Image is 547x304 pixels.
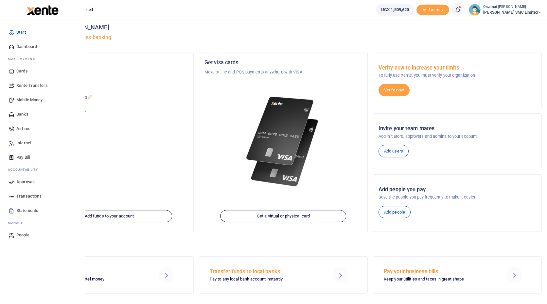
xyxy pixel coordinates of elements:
span: [PERSON_NAME] SMC Limited [483,9,542,15]
a: Transactions [5,189,79,203]
img: logo-large [27,5,59,15]
a: Transfer funds to local banks Pay to any local bank account instantly [199,256,368,294]
span: anage [11,220,23,225]
a: Airtime [5,121,79,136]
p: Your current account balance [30,109,188,115]
p: Keep your utilities and taxes in great shape [384,276,493,283]
a: Pay Bill [5,150,79,165]
p: Pay to any local bank account instantly [210,276,319,283]
h5: Pay your business bills [384,268,493,275]
span: UGX 1,509,620 [381,7,409,13]
h5: Welcome to better business banking [25,34,542,41]
img: xente-_physical_cards.png [244,91,323,192]
h4: Make a transaction [25,241,542,248]
a: logo-small logo-large logo-large [26,7,59,12]
a: Cards [5,64,79,78]
p: Make online and POS payments anywhere with VISA [204,69,362,75]
a: Internet [5,136,79,150]
img: profile-user [469,4,481,16]
a: Mobile Money [5,93,79,107]
a: Send Mobile Money MTN mobile money and Airtel money [25,256,194,294]
h5: Transfer funds to local banks [210,268,319,275]
a: Banks [5,107,79,121]
a: Verify now [379,84,410,96]
h4: Hello Onzimai [PERSON_NAME] [25,24,542,31]
a: Get a virtual or physical card [220,210,346,222]
span: ake Payments [11,56,37,61]
span: Banks [16,111,28,118]
a: Add money [416,7,449,12]
p: To fully use Xente, you must verify your organization [379,72,536,79]
h5: Verify now to increase your limits [379,65,536,71]
li: Ac [5,165,79,175]
h5: Invite your team mates [379,125,536,132]
small: Onzimai [PERSON_NAME] [483,4,542,10]
p: MTN mobile money and Airtel money [36,276,145,283]
span: Start [16,29,26,36]
h5: Add people you pay [379,186,536,193]
h5: Get visa cards [204,59,362,66]
span: Mobile Money [16,97,43,103]
a: Add funds to your account [46,210,172,222]
a: Start [5,25,79,40]
p: [PERSON_NAME] SMC Limited [30,94,188,101]
span: Statements [16,207,38,214]
p: Add initiators, approvers and admins to your account [379,133,536,140]
span: Approvals [16,179,36,185]
h5: UGX 1,509,620 [30,117,188,123]
h5: Send Mobile Money [36,268,145,275]
span: Cards [16,68,28,74]
span: Airtime [16,125,30,132]
a: Add people [379,206,411,218]
p: Save the people you pay frequently to make it easier [379,194,536,200]
a: UGX 1,509,620 [376,4,414,16]
p: Dawin Advisory SMC Limited [30,69,188,75]
span: Transactions [16,193,42,200]
span: Internet [16,140,31,146]
li: M [5,218,79,228]
span: countability [13,167,38,172]
a: profile-user Onzimai [PERSON_NAME] [PERSON_NAME] SMC Limited [469,4,542,16]
a: Approvals [5,175,79,189]
span: Add money [416,5,449,15]
li: Wallet ballance [374,4,416,16]
span: Pay Bill [16,154,30,161]
span: Dashboard [16,43,37,50]
a: Add users [379,145,409,157]
span: People [16,232,29,238]
a: People [5,228,79,242]
a: Xente Transfers [5,78,79,93]
a: Statements [5,203,79,218]
a: Dashboard [5,40,79,54]
li: Toup your wallet [416,5,449,15]
li: M [5,54,79,64]
a: Pay your business bills Keep your utilities and taxes in great shape [373,256,542,294]
h5: Account [30,85,188,91]
span: Xente Transfers [16,82,48,89]
h5: Organization [30,59,188,66]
